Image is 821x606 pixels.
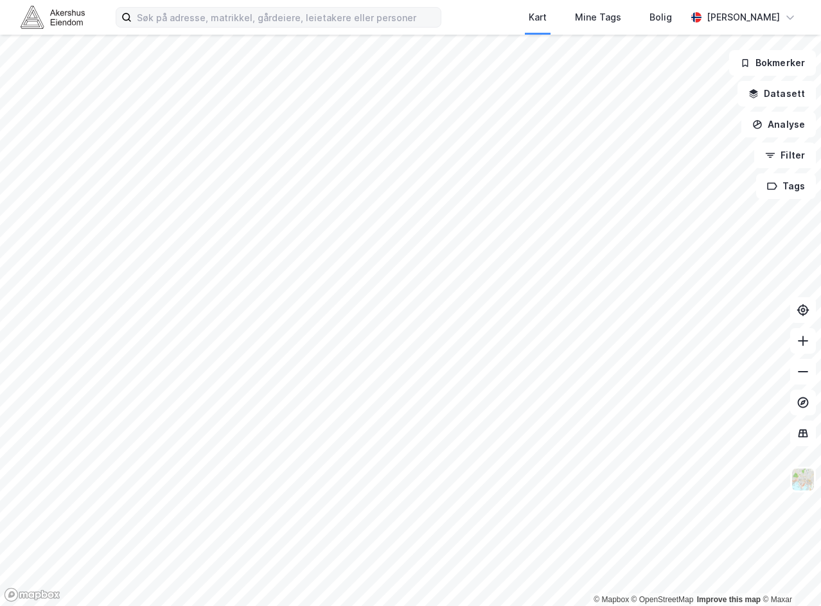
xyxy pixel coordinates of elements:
[4,587,60,602] a: Mapbox homepage
[754,143,816,168] button: Filter
[741,112,816,137] button: Analyse
[707,10,780,25] div: [PERSON_NAME]
[529,10,547,25] div: Kart
[729,50,816,76] button: Bokmerker
[132,8,441,27] input: Søk på adresse, matrikkel, gårdeiere, leietakere eller personer
[649,10,672,25] div: Bolig
[757,544,821,606] div: Kontrollprogram for chat
[594,595,629,604] a: Mapbox
[697,595,761,604] a: Improve this map
[757,544,821,606] iframe: Chat Widget
[575,10,621,25] div: Mine Tags
[791,467,815,492] img: Z
[21,6,85,28] img: akershus-eiendom-logo.9091f326c980b4bce74ccdd9f866810c.svg
[737,81,816,107] button: Datasett
[756,173,816,199] button: Tags
[631,595,694,604] a: OpenStreetMap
